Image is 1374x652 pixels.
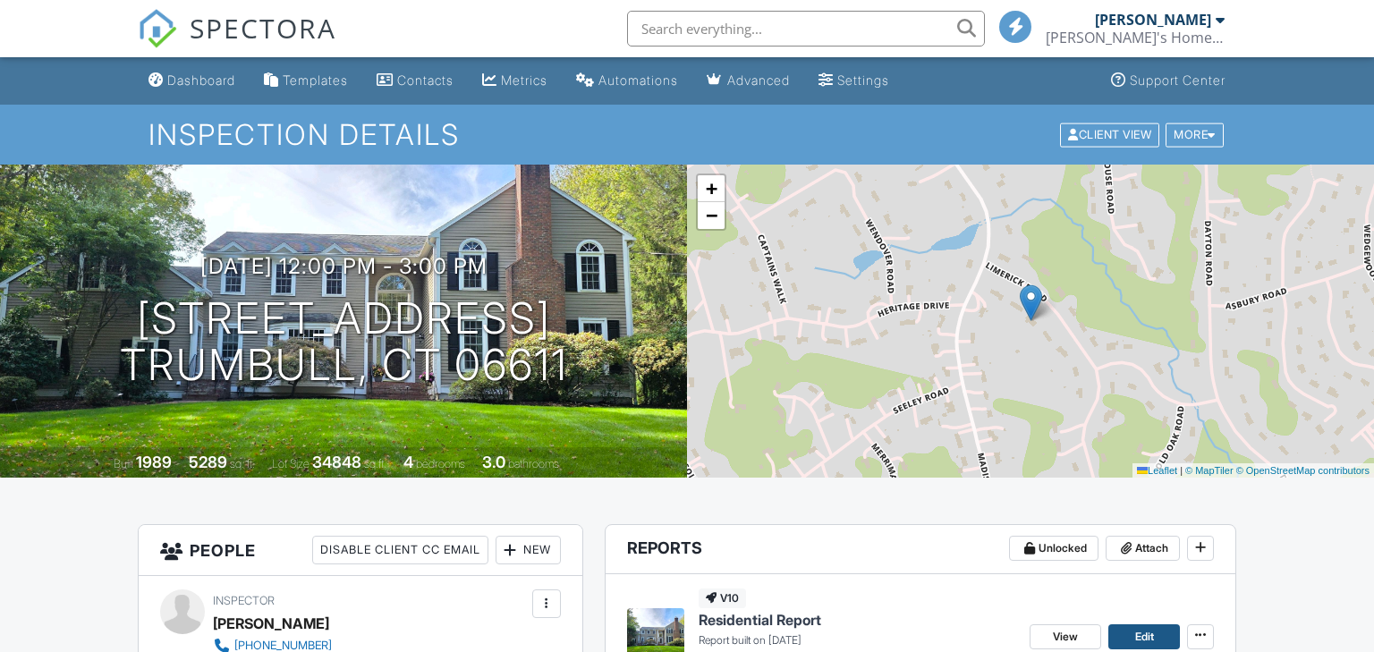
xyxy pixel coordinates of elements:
div: Contacts [397,72,454,88]
a: Dashboard [141,64,242,97]
div: More [1166,123,1224,147]
div: Client View [1060,123,1159,147]
div: Advanced [727,72,790,88]
div: 1989 [136,453,172,471]
span: sq.ft. [364,457,386,470]
a: © MapTiler [1185,465,1234,476]
span: Inspector [213,594,275,607]
div: Automations [598,72,678,88]
span: − [706,204,717,226]
h1: [STREET_ADDRESS] Trumbull, CT 06611 [120,295,568,390]
div: 3.0 [482,453,505,471]
div: Dashboard [167,72,235,88]
img: Marker [1020,284,1042,321]
a: Zoom out [698,202,725,229]
a: Leaflet [1137,465,1177,476]
a: Contacts [369,64,461,97]
a: © OpenStreetMap contributors [1236,465,1370,476]
a: Advanced [700,64,797,97]
div: Settings [837,72,889,88]
span: bedrooms [416,457,465,470]
div: Metrics [501,72,547,88]
div: 5289 [189,453,227,471]
div: Templates [283,72,348,88]
h3: People [139,525,582,576]
div: Support Center [1130,72,1226,88]
a: Templates [257,64,355,97]
a: Automations (Basic) [569,64,685,97]
div: New [496,536,561,564]
span: | [1180,465,1183,476]
span: Built [114,457,133,470]
span: bathrooms [508,457,559,470]
input: Search everything... [627,11,985,47]
a: SPECTORA [138,24,336,62]
div: Ron's Home Inspection Service, LLC [1046,29,1225,47]
a: Metrics [475,64,555,97]
h1: Inspection Details [148,119,1225,150]
span: SPECTORA [190,9,336,47]
a: Zoom in [698,175,725,202]
span: sq. ft. [230,457,255,470]
div: Disable Client CC Email [312,536,488,564]
a: Support Center [1104,64,1233,97]
a: Settings [811,64,896,97]
span: Lot Size [272,457,310,470]
div: 34848 [312,453,361,471]
a: Client View [1058,127,1164,140]
h3: [DATE] 12:00 pm - 3:00 pm [200,254,488,278]
img: The Best Home Inspection Software - Spectora [138,9,177,48]
div: [PERSON_NAME] [1095,11,1211,29]
div: [PERSON_NAME] [213,610,329,637]
div: 4 [403,453,413,471]
span: + [706,177,717,199]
